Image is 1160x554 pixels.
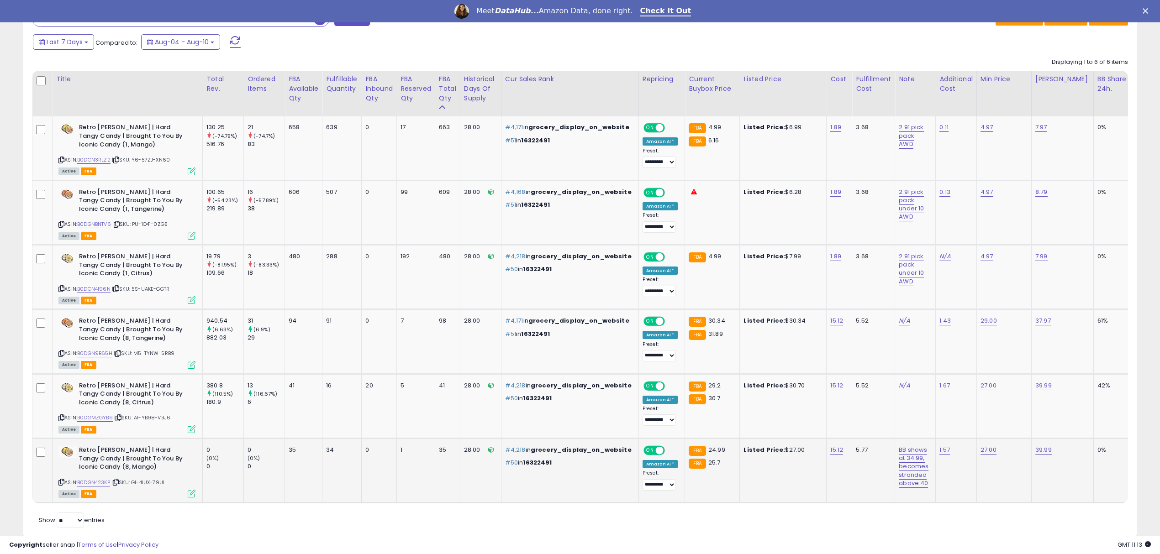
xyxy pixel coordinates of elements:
[79,382,190,409] b: Retro [PERSON_NAME] | Hard Tangy Candy | Brought To You By Iconic Candy (8, Citrus)
[464,74,497,103] div: Historical Days Of Supply
[643,137,678,146] div: Amazon AI *
[401,317,428,325] div: 7
[899,445,928,488] a: BB shows at 34.99, becomes stranded above 40
[439,123,453,131] div: 663
[289,74,318,103] div: FBA Available Qty
[644,382,656,390] span: ON
[939,252,950,261] a: N/A
[505,252,632,261] p: in
[253,390,277,397] small: (116.67%)
[899,74,932,84] div: Note
[58,382,195,432] div: ASIN:
[856,317,888,325] div: 5.52
[743,123,819,131] div: $6.99
[1035,123,1047,132] a: 7.97
[81,167,96,175] span: FBA
[212,390,233,397] small: (110.5%)
[365,74,393,103] div: FBA inbound Qty
[248,204,285,213] div: 38
[326,74,358,94] div: Fulfillable Quantity
[326,123,354,131] div: 639
[981,381,997,390] a: 27.00
[856,252,888,261] div: 3.68
[58,167,79,175] span: All listings currently available for purchase on Amazon
[81,426,96,434] span: FBA
[505,136,632,145] p: in
[505,382,632,390] p: in
[111,479,165,486] span: | SKU: G1-4IUX-79UL
[689,317,706,327] small: FBA
[743,317,819,325] div: $30.34
[505,74,635,84] div: Cur Sales Rank
[289,446,315,454] div: 35
[58,252,195,303] div: ASIN:
[248,252,285,261] div: 3
[899,381,910,390] a: N/A
[505,188,526,196] span: #4,168
[689,382,706,392] small: FBA
[79,252,190,280] b: Retro [PERSON_NAME] | Hard Tangy Candy | Brought To You By Iconic Candy (1, Citrus)
[505,445,526,454] span: #4,218
[664,318,678,325] span: OFF
[643,202,678,210] div: Amazon AI *
[1097,446,1128,454] div: 0%
[981,445,997,455] a: 27.00
[439,382,453,390] div: 41
[326,252,354,261] div: 288
[77,479,110,486] a: B0DGN423KP
[81,361,96,369] span: FBA
[464,317,494,325] div: 28.00
[401,74,431,103] div: FBA Reserved Qty
[1097,252,1128,261] div: 0%
[708,329,723,338] span: 31.89
[248,140,285,148] div: 83
[253,326,270,333] small: (6.9%)
[212,326,233,333] small: (6.63%)
[708,252,722,261] span: 4.99
[56,74,199,84] div: Title
[505,316,523,325] span: #4,171
[689,74,736,94] div: Current Buybox Price
[505,381,526,390] span: #4,218
[401,382,428,390] div: 5
[521,329,550,338] span: 16322491
[464,446,494,454] div: 28.00
[248,317,285,325] div: 31
[401,188,428,196] div: 99
[9,540,42,549] strong: Copyright
[401,446,428,454] div: 1
[1097,123,1128,131] div: 0%
[531,252,632,261] span: grocery_display_on_website
[212,132,237,140] small: (-74.79%)
[643,460,678,468] div: Amazon AI *
[743,74,823,84] div: Listed Price
[664,253,678,261] span: OFF
[981,316,997,325] a: 29.00
[81,232,96,240] span: FBA
[689,252,706,262] small: FBA
[401,123,428,131] div: 17
[708,136,719,145] span: 6.16
[79,317,190,345] b: Retro [PERSON_NAME] | Hard Tangy Candy | Brought To You By Iconic Candy (8, Tangerine)
[856,446,888,454] div: 5.77
[939,316,951,325] a: 1.43
[439,74,456,103] div: FBA Total Qty
[206,455,219,462] small: (0%)
[95,38,137,47] span: Compared to:
[206,398,243,406] div: 180.9
[33,34,94,50] button: Last 7 Days
[743,316,785,325] b: Listed Price:
[206,204,243,213] div: 219.89
[505,317,632,325] p: in
[81,297,96,304] span: FBA
[206,462,243,470] div: 0
[644,188,656,196] span: ON
[248,269,285,277] div: 18
[253,261,279,268] small: (-83.33%)
[643,74,681,84] div: Repricing
[644,124,656,132] span: ON
[939,123,949,132] a: 0.11
[58,252,77,265] img: 41I8VXS+7AL._SL40_.jpg
[464,123,494,131] div: 28.00
[401,252,428,261] div: 192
